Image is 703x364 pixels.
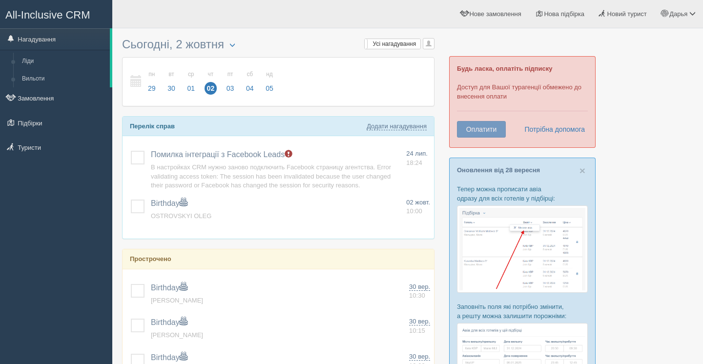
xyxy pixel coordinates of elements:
span: 30 вер. [409,318,430,325]
a: [PERSON_NAME] [151,297,203,304]
a: Birthday [151,283,187,292]
p: Тепер можна прописати авіа одразу для всіх готелів у підбірці: [457,184,588,203]
button: Оплатити [457,121,506,138]
span: 10:30 [409,292,425,299]
span: 29 [145,82,158,95]
a: 02 жовт. 10:00 [406,198,430,216]
small: пн [145,70,158,79]
h3: Сьогодні, 2 жовтня [122,38,434,52]
a: чт 02 [202,65,220,99]
a: пт 03 [221,65,240,99]
div: Доступ для Вашої турагенції обмежено до внесення оплати [449,56,596,148]
a: сб 04 [241,65,259,99]
span: Усі нагадування [373,40,416,47]
a: В настройках CRM нужно заново подключить Facebook страницу агентства. Error validating access tok... [151,163,391,189]
span: Нове замовлення [469,10,521,18]
a: Потрібна допомога [518,121,585,138]
span: 05 [263,82,276,95]
a: Помилка інтеграції з Facebook Leads [151,150,292,159]
a: нд 05 [260,65,276,99]
a: OSTROVSKYI OLEG [151,212,211,220]
a: ср 01 [182,65,200,99]
b: Прострочено [130,255,171,263]
img: %D0%BF%D1%96%D0%B4%D0%B1%D1%96%D1%80%D0%BA%D0%B0-%D0%B0%D0%B2%D1%96%D0%B0-1-%D1%81%D1%80%D0%BC-%D... [457,205,588,293]
a: 30 вер. 10:15 [409,317,430,335]
a: вт 30 [162,65,181,99]
small: сб [244,70,256,79]
span: Дарья [669,10,687,18]
button: Close [579,165,585,176]
a: Birthday [151,199,187,207]
span: 10:15 [409,327,425,334]
span: 30 вер. [409,283,430,291]
a: пн 29 [143,65,161,99]
a: Birthday [151,353,187,362]
a: 30 вер. 10:30 [409,283,430,301]
span: 04 [244,82,256,95]
a: Додати нагадування [367,122,427,130]
b: Будь ласка, оплатіть підписку [457,65,552,72]
small: ср [185,70,197,79]
small: вт [165,70,178,79]
a: Birthday [151,318,187,326]
span: 30 [165,82,178,95]
a: Оновлення від 28 вересня [457,166,540,174]
a: Ліди [18,53,110,70]
span: Новий турист [607,10,647,18]
span: × [579,165,585,176]
span: 24 лип. [406,150,428,157]
small: нд [263,70,276,79]
small: чт [205,70,217,79]
span: 02 [205,82,217,95]
span: 18:24 [406,159,422,166]
span: All-Inclusive CRM [5,9,90,21]
small: пт [224,70,237,79]
a: 24 лип. 18:24 [406,149,430,167]
span: 03 [224,82,237,95]
p: Заповніть поля які потрібно змінити, а решту можна залишити порожніми: [457,302,588,321]
a: [PERSON_NAME] [151,331,203,339]
a: All-Inclusive CRM [0,0,112,27]
span: Нова підбірка [544,10,584,18]
span: 01 [185,82,197,95]
span: 02 жовт. [406,199,430,206]
b: Перелік справ [130,122,175,130]
span: 10:00 [406,207,422,215]
a: Вильоти [18,70,110,88]
span: 30 вер. [409,353,430,361]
